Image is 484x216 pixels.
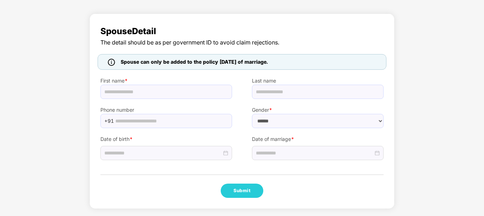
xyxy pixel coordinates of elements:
[100,77,232,85] label: First name
[108,59,115,66] img: icon
[252,135,384,143] label: Date of marriage
[100,135,232,143] label: Date of birth
[121,58,268,66] span: Spouse can only be added to the policy [DATE] of marriage.
[221,184,263,198] button: Submit
[100,106,232,114] label: Phone number
[104,116,114,126] span: +91
[100,38,384,47] span: The detail should be as per government ID to avoid claim rejections.
[100,25,384,38] span: Spouse Detail
[252,106,384,114] label: Gender
[252,77,384,85] label: Last name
